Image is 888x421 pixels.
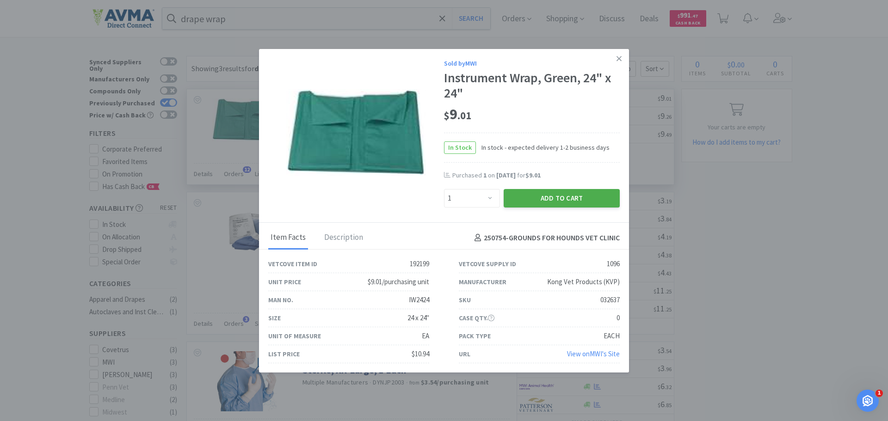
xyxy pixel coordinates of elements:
[876,390,883,397] span: 1
[476,142,610,153] span: In stock - expected delivery 1-2 business days
[268,277,301,287] div: Unit Price
[459,331,491,341] div: Pack Type
[268,313,281,323] div: Size
[444,58,620,68] div: Sold by MWI
[287,90,425,176] img: b7d909c2527e4cb3b5f8380bafdcdc69_1096.png
[407,312,429,323] div: 24 x 24"
[547,276,620,287] div: Kong Vet Products (KVP)
[607,258,620,269] div: 1096
[496,171,516,179] span: [DATE]
[459,259,516,269] div: Vetcove Supply ID
[409,294,429,305] div: IW2424
[444,109,450,122] span: $
[483,171,487,179] span: 1
[412,348,429,360] div: $10.94
[444,70,620,101] div: Instrument Wrap, Green, 24" x 24"
[600,294,620,305] div: 032637
[268,295,293,305] div: Man No.
[471,232,620,244] h4: 250754 - GROUNDS FOR HOUNDS VET CLINIC
[322,226,365,250] div: Description
[268,331,321,341] div: Unit of Measure
[457,109,471,122] span: . 01
[525,171,541,179] span: $9.01
[604,330,620,342] div: EACH
[444,105,471,123] span: 9
[459,349,470,359] div: URL
[410,258,429,269] div: 192199
[459,313,494,323] div: Case Qty.
[567,349,620,358] a: View onMWI's Site
[268,259,317,269] div: Vetcove Item ID
[444,142,475,153] span: In Stock
[268,226,308,250] div: Item Facts
[617,312,620,323] div: 0
[459,295,471,305] div: SKU
[422,330,429,342] div: EA
[459,277,506,287] div: Manufacturer
[368,276,429,287] div: $9.01/purchasing unit
[857,390,879,412] iframe: Intercom live chat
[268,349,300,359] div: List Price
[504,189,620,207] button: Add to Cart
[452,171,620,180] div: Purchased on for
